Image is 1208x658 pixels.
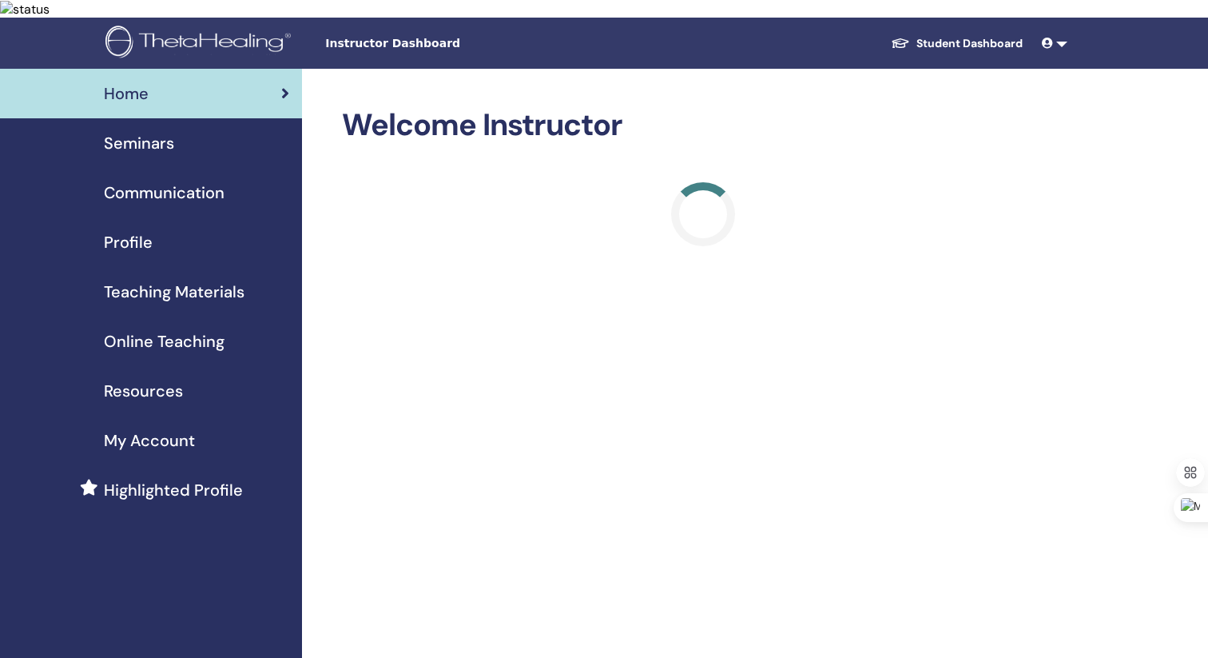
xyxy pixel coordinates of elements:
span: Profile [104,230,153,254]
span: Home [104,82,149,106]
span: Teaching Materials [104,280,244,304]
img: logo.png [105,26,296,62]
span: My Account [104,429,195,453]
img: graduation-cap-white.svg [891,37,910,50]
span: Seminars [104,131,174,155]
a: Student Dashboard [878,29,1035,58]
h2: Welcome Instructor [342,107,1064,144]
span: Communication [104,181,225,205]
span: Highlighted Profile [104,478,243,502]
span: Resources [104,379,183,403]
span: Instructor Dashboard [325,35,565,52]
span: Online Teaching [104,329,225,353]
